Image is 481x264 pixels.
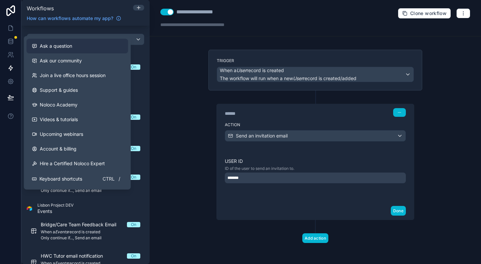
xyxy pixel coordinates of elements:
[40,72,106,79] span: Join a live office hours session
[26,112,128,127] a: Videos & tutorials
[102,175,115,183] span: Ctrl
[26,156,128,171] button: Hire a Certified Noloco Expert
[293,75,303,81] em: User
[26,171,128,187] button: Keyboard shortcutsCtrl/
[217,67,414,82] button: When aUserrecord is createdThe workflow will run when a newUserrecord is created/added
[410,10,447,16] span: Clone workflow
[26,53,128,68] a: Ask our community
[220,75,356,81] span: The workflow will run when a new record is created/added
[40,131,83,138] span: Upcoming webinars
[39,176,82,182] span: Keyboard shortcuts
[391,206,406,216] button: Done
[40,43,72,49] span: Ask a question
[220,67,284,74] span: When a record is created
[225,158,406,165] label: User ID
[40,146,76,152] span: Account & billing
[26,39,128,53] button: Ask a question
[40,87,78,93] span: Support & guides
[117,176,122,182] span: /
[26,68,128,83] a: Join a live office hours session
[225,122,406,127] label: Action
[26,142,128,156] a: Account & billing
[217,58,414,63] label: Trigger
[225,166,406,171] p: ID of the user to send an invitation to.
[40,101,77,108] span: Noloco Academy
[26,97,128,112] a: Noloco Academy
[236,133,288,139] span: Send an invitation email
[26,83,128,97] a: Support & guides
[27,5,54,12] span: Workflows
[27,15,113,22] span: How can workflows automate my app?
[40,116,78,123] span: Videos & tutorials
[24,15,124,22] a: How can workflows automate my app?
[398,8,451,19] button: Clone workflow
[40,57,82,64] span: Ask our community
[40,160,105,167] span: Hire a Certified Noloco Expert
[225,130,406,142] button: Send an invitation email
[302,233,328,243] button: Add action
[236,67,247,73] em: User
[26,127,128,142] a: Upcoming webinars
